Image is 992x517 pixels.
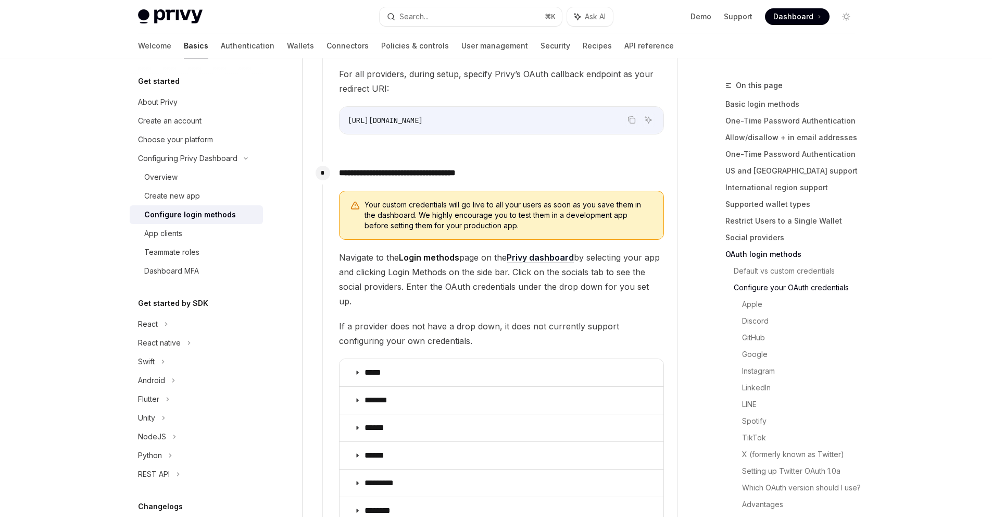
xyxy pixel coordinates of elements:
button: Search...⌘K [380,7,562,26]
a: Overview [130,168,263,187]
a: API reference [624,33,674,58]
a: LinkedIn [742,379,863,396]
strong: Login methods [399,252,459,263]
a: Advantages [742,496,863,513]
span: Dashboard [773,11,813,22]
button: Ask AI [567,7,613,26]
div: NodeJS [138,430,166,443]
div: React [138,318,158,330]
a: Basics [184,33,208,58]
div: Create new app [144,190,200,202]
a: Apple [742,296,863,313]
a: Authentication [221,33,274,58]
div: Dashboard MFA [144,265,199,277]
span: [URL][DOMAIN_NAME] [348,116,423,125]
a: Choose your platform [130,130,263,149]
a: OAuth login methods [725,246,863,263]
div: Flutter [138,393,159,405]
div: Configure login methods [144,208,236,221]
span: On this page [736,79,783,92]
a: User management [461,33,528,58]
span: If a provider does not have a drop down, it does not currently support configuring your own crede... [339,319,664,348]
a: LINE [742,396,863,413]
a: Security [541,33,570,58]
a: Dashboard MFA [130,262,263,280]
div: Search... [399,10,429,23]
div: App clients [144,227,182,240]
a: Allow/disallow + in email addresses [725,129,863,146]
div: Create an account [138,115,202,127]
a: Wallets [287,33,314,58]
h5: Changelogs [138,500,183,513]
a: Which OAuth version should I use? [742,479,863,496]
a: Welcome [138,33,171,58]
div: Choose your platform [138,133,213,146]
a: X (formerly known as Twitter) [742,446,863,463]
a: Basic login methods [725,96,863,113]
a: Dashboard [765,8,830,25]
a: Restrict Users to a Single Wallet [725,213,863,229]
a: Recipes [583,33,612,58]
a: US and [GEOGRAPHIC_DATA] support [725,163,863,179]
button: Ask AI [642,113,655,127]
a: GitHub [742,329,863,346]
a: Google [742,346,863,363]
a: International region support [725,179,863,196]
a: Configure login methods [130,205,263,224]
button: Toggle dark mode [838,8,855,25]
a: TikTok [742,429,863,446]
a: Policies & controls [381,33,449,58]
div: Teammate roles [144,246,199,258]
span: ⌘ K [545,13,556,21]
a: Create new app [130,187,263,205]
div: Unity [138,412,155,424]
a: App clients [130,224,263,243]
span: Your custom credentials will go live to all your users as soon as you save them in the dashboard.... [365,200,653,231]
a: Default vs custom credentials [734,263,863,279]
a: Teammate roles [130,243,263,262]
h5: Get started by SDK [138,297,208,310]
img: light logo [138,9,203,24]
a: Discord [742,313,863,329]
a: Demo [690,11,711,22]
button: Copy the contents from the code block [625,113,638,127]
a: Configure your OAuth credentials [734,279,863,296]
svg: Warning [350,201,360,211]
h5: Get started [138,75,180,88]
div: REST API [138,468,170,481]
a: One-Time Password Authentication [725,146,863,163]
a: Support [724,11,752,22]
div: Overview [144,171,178,183]
div: Configuring Privy Dashboard [138,152,237,165]
div: About Privy [138,96,178,108]
a: Setting up Twitter OAuth 1.0a [742,463,863,479]
div: Swift [138,355,155,368]
a: Spotify [742,413,863,429]
a: Instagram [742,363,863,379]
span: Ask AI [585,11,606,22]
a: Social providers [725,229,863,246]
div: Python [138,449,162,462]
div: React native [138,337,181,349]
a: About Privy [130,93,263,112]
a: Create an account [130,112,263,130]
a: Connectors [327,33,369,58]
a: One-Time Password Authentication [725,113,863,129]
span: For all providers, during setup, specify Privy’s OAuth callback endpoint as your redirect URI: [339,67,664,96]
a: Privy dashboard [507,252,574,263]
span: Navigate to the page on the by selecting your app and clicking Login Methods on the side bar. Cli... [339,250,664,309]
a: Supported wallet types [725,196,863,213]
div: Android [138,374,165,387]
